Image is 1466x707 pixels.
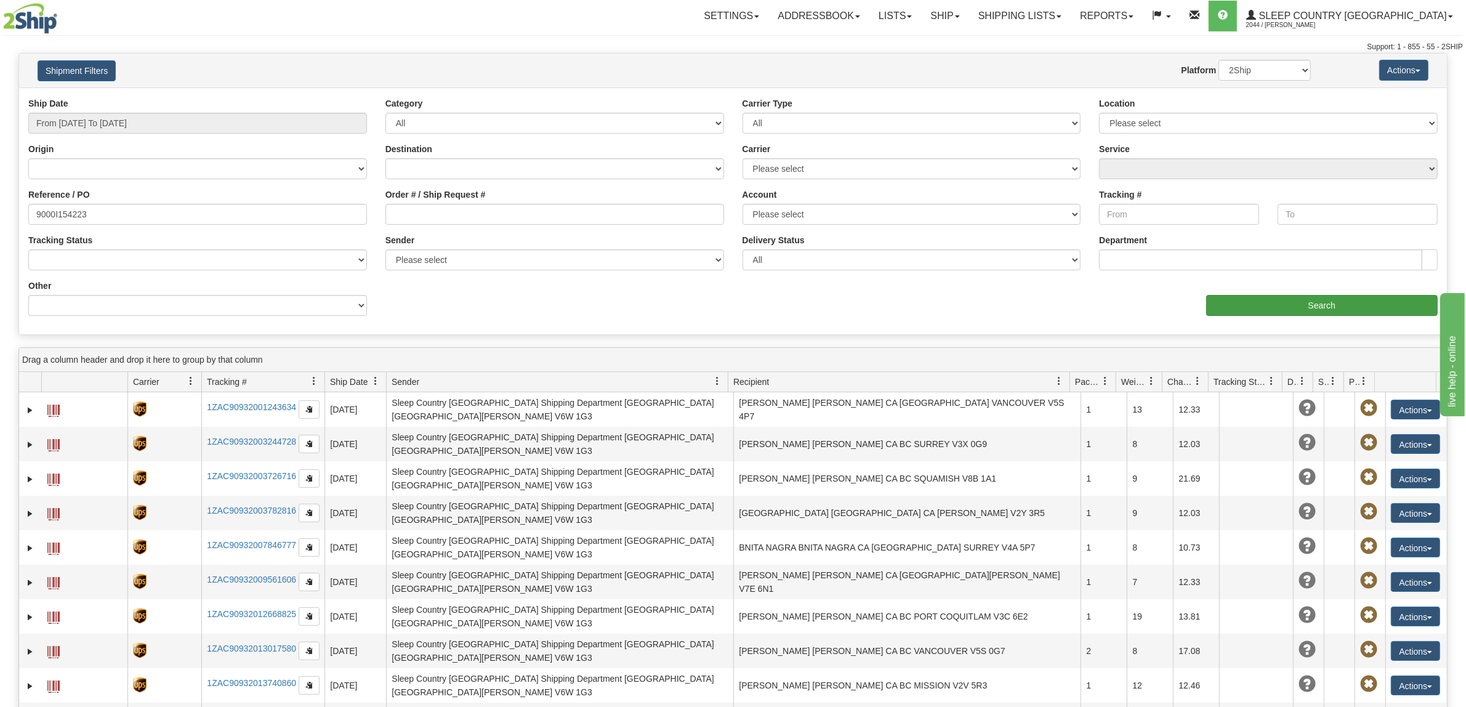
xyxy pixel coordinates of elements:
[330,376,368,388] span: Ship Date
[47,572,60,591] a: Label
[386,599,733,634] td: Sleep Country [GEOGRAPHIC_DATA] Shipping Department [GEOGRAPHIC_DATA] [GEOGRAPHIC_DATA][PERSON_NA...
[47,434,60,453] a: Label
[207,376,247,388] span: Tracking #
[1391,676,1440,695] button: Actions
[1081,565,1127,599] td: 1
[19,348,1447,372] div: grid grouping header
[28,97,68,110] label: Ship Date
[1081,427,1127,461] td: 1
[1299,469,1316,486] span: Unknown
[299,400,320,419] button: Copy to clipboard
[386,427,733,461] td: Sleep Country [GEOGRAPHIC_DATA] Shipping Department [GEOGRAPHIC_DATA] [GEOGRAPHIC_DATA][PERSON_NA...
[1299,676,1316,693] span: Unknown
[1360,572,1377,589] span: Pickup Not Assigned
[1081,530,1127,565] td: 1
[133,643,146,658] img: 8 - UPS
[1173,530,1219,565] td: 10.73
[1071,1,1143,31] a: Reports
[1214,376,1267,388] span: Tracking Status
[386,461,733,496] td: Sleep Country [GEOGRAPHIC_DATA] Shipping Department [GEOGRAPHIC_DATA] [GEOGRAPHIC_DATA][PERSON_NA...
[1173,392,1219,427] td: 12.33
[1391,607,1440,626] button: Actions
[47,399,60,419] a: Label
[1081,496,1127,530] td: 1
[1360,503,1377,520] span: Pickup Not Assigned
[207,678,296,688] a: 1ZAC90932013740860
[324,461,386,496] td: [DATE]
[299,573,320,591] button: Copy to clipboard
[386,668,733,703] td: Sleep Country [GEOGRAPHIC_DATA] Shipping Department [GEOGRAPHIC_DATA] [GEOGRAPHIC_DATA][PERSON_NA...
[24,645,36,658] a: Expand
[1127,599,1173,634] td: 19
[299,642,320,660] button: Copy to clipboard
[1353,371,1374,392] a: Pickup Status filter column settings
[1360,538,1377,555] span: Pickup Not Assigned
[733,392,1081,427] td: [PERSON_NAME] [PERSON_NAME] CA [GEOGRAPHIC_DATA] VANCOUVER V5S 4P7
[733,530,1081,565] td: BNITA NAGRA BNITA NAGRA CA [GEOGRAPHIC_DATA] SURREY V4A 5P7
[1173,634,1219,668] td: 17.08
[324,530,386,565] td: [DATE]
[386,634,733,668] td: Sleep Country [GEOGRAPHIC_DATA] Shipping Department [GEOGRAPHIC_DATA] [GEOGRAPHIC_DATA][PERSON_NA...
[385,234,414,246] label: Sender
[392,376,419,388] span: Sender
[707,371,728,392] a: Sender filter column settings
[921,1,969,31] a: Ship
[365,371,386,392] a: Ship Date filter column settings
[133,608,146,624] img: 8 - UPS
[299,676,320,695] button: Copy to clipboard
[299,538,320,557] button: Copy to clipboard
[1256,10,1447,21] span: Sleep Country [GEOGRAPHIC_DATA]
[733,599,1081,634] td: [PERSON_NAME] [PERSON_NAME] CA BC PORT COQUITLAM V3C 6E2
[1360,469,1377,486] span: Pickup Not Assigned
[385,188,486,201] label: Order # / Ship Request #
[1391,538,1440,557] button: Actions
[869,1,921,31] a: Lists
[768,1,869,31] a: Addressbook
[1182,64,1217,76] label: Platform
[385,97,423,110] label: Category
[24,680,36,692] a: Expand
[386,392,733,427] td: Sleep Country [GEOGRAPHIC_DATA] Shipping Department [GEOGRAPHIC_DATA] [GEOGRAPHIC_DATA][PERSON_NA...
[1099,97,1135,110] label: Location
[386,496,733,530] td: Sleep Country [GEOGRAPHIC_DATA] Shipping Department [GEOGRAPHIC_DATA] [GEOGRAPHIC_DATA][PERSON_NA...
[1237,1,1462,31] a: Sleep Country [GEOGRAPHIC_DATA] 2044 / [PERSON_NAME]
[1299,503,1316,520] span: Unknown
[1292,371,1313,392] a: Delivery Status filter column settings
[1173,427,1219,461] td: 12.03
[743,188,777,201] label: Account
[1049,371,1069,392] a: Recipient filter column settings
[324,634,386,668] td: [DATE]
[1261,371,1282,392] a: Tracking Status filter column settings
[1391,469,1440,488] button: Actions
[1349,376,1359,388] span: Pickup Status
[1099,204,1259,225] input: From
[1099,234,1147,246] label: Department
[207,506,296,515] a: 1ZAC90932003782816
[28,188,90,201] label: Reference / PO
[1360,676,1377,693] span: Pickup Not Assigned
[1127,427,1173,461] td: 8
[28,143,54,155] label: Origin
[1278,204,1438,225] input: To
[24,404,36,416] a: Expand
[299,469,320,488] button: Copy to clipboard
[133,402,146,417] img: 8 - UPS
[3,42,1463,52] div: Support: 1 - 855 - 55 - 2SHIP
[1081,668,1127,703] td: 1
[207,437,296,446] a: 1ZAC90932003244728
[1081,634,1127,668] td: 2
[1391,400,1440,419] button: Actions
[207,575,296,584] a: 1ZAC90932009561606
[324,599,386,634] td: [DATE]
[1127,530,1173,565] td: 8
[133,376,159,388] span: Carrier
[324,427,386,461] td: [DATE]
[695,1,768,31] a: Settings
[324,565,386,599] td: [DATE]
[299,607,320,626] button: Copy to clipboard
[1299,641,1316,658] span: Unknown
[1360,434,1377,451] span: Pickup Not Assigned
[743,97,792,110] label: Carrier Type
[743,234,805,246] label: Delivery Status
[1081,392,1127,427] td: 1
